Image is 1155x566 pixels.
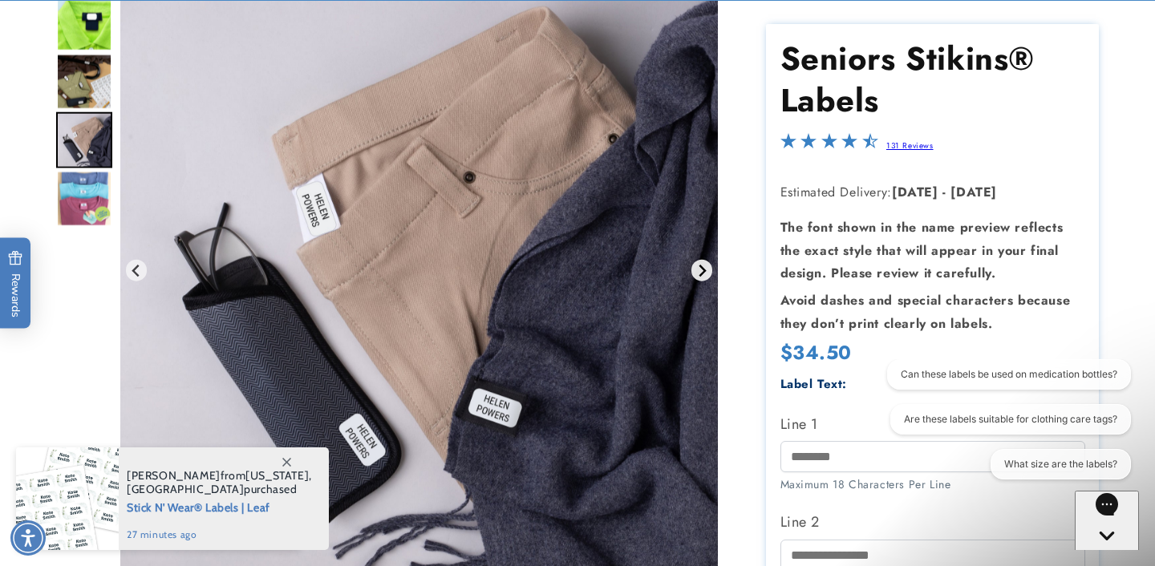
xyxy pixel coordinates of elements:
label: Line 1 [780,411,1085,437]
img: Nursing home multi-purpose stick on labels applied to clothing and glasses case [56,111,112,168]
div: Accessibility Menu [10,520,46,556]
span: $34.50 [780,338,853,366]
div: Go to slide 4 [56,111,112,168]
span: Rewards [8,251,23,317]
strong: [DATE] [892,183,938,201]
strong: - [942,183,946,201]
span: [US_STATE] [245,468,309,483]
iframe: Gorgias live chat conversation starters [868,359,1139,494]
iframe: Gorgias live chat messenger [1075,491,1139,550]
a: 131 Reviews - open in a new tab [886,140,934,152]
div: Go to slide 3 [56,53,112,109]
h1: Seniors Stikins® Labels [780,38,1085,122]
div: Go to slide 5 [56,170,112,226]
iframe: Sign Up via Text for Offers [13,438,203,486]
div: Maximum 18 Characters Per Line [780,476,1085,493]
span: Stick N' Wear® Labels | Leaf [127,496,312,516]
button: Previous slide [126,260,148,281]
p: Estimated Delivery: [780,181,1085,204]
label: Label Text: [780,375,848,393]
label: Line 2 [780,509,1085,535]
img: Nursing Home Stick On Labels - Label Land [56,170,112,226]
button: Next slide [691,260,713,281]
span: from , purchased [127,469,312,496]
span: 27 minutes ago [127,528,312,542]
strong: Avoid dashes and special characters because they don’t print clearly on labels. [780,291,1071,333]
strong: [DATE] [950,183,997,201]
span: [GEOGRAPHIC_DATA] [127,482,244,496]
span: 4.3-star overall rating [780,138,878,156]
img: Nursing home multi-purpose stick on labels applied to clothing , glasses case and walking cane fo... [56,53,112,109]
strong: The font shown in the name preview reflects the exact style that will appear in your final design... [780,218,1064,283]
